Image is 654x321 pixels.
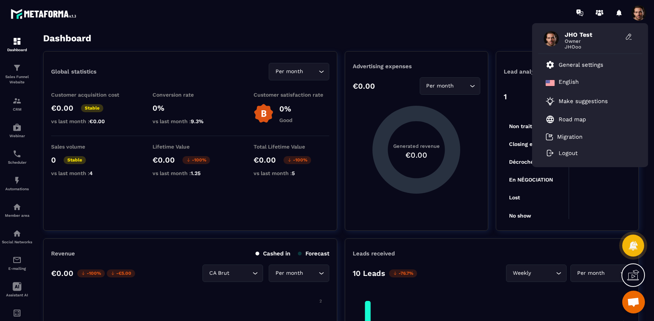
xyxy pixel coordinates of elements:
[2,197,32,223] a: automationsautomationsMember area
[319,299,322,304] tspan: 2
[283,156,311,164] p: -100%
[12,202,22,211] img: automations
[504,92,507,101] p: 1
[509,159,534,165] tspan: Décroché
[274,269,305,277] span: Per month
[2,91,32,117] a: formationformationCRM
[12,63,22,72] img: formation
[191,170,201,176] span: 1.25
[559,98,608,105] p: Make suggestions
[89,118,105,124] span: €0.00
[511,269,533,277] span: Weekly
[51,170,127,176] p: vs last month :
[575,269,606,277] span: Per month
[559,61,603,68] p: General settings
[12,123,22,132] img: automations
[622,291,645,313] div: Open chat
[153,92,228,98] p: Conversion rate
[353,269,385,278] p: 10 Leads
[279,117,293,123] p: Good
[2,213,32,218] p: Member area
[77,269,105,277] p: -100%
[202,265,263,282] div: Search for option
[12,229,22,238] img: social-network
[51,250,75,257] p: Revenue
[51,118,127,124] p: vs last month :
[269,63,329,80] div: Search for option
[456,82,468,90] input: Search for option
[292,170,295,176] span: 5
[254,155,276,164] p: €0.00
[2,74,32,85] p: Sales Funnel Website
[305,269,317,277] input: Search for option
[12,255,22,265] img: email
[12,308,22,318] img: accountant
[191,118,204,124] span: 9.3%
[255,250,290,257] p: Cashed in
[81,104,103,112] p: Stable
[2,223,32,250] a: social-networksocial-networkSocial Networks
[51,155,56,164] p: 0
[606,269,618,277] input: Search for option
[565,31,621,38] span: JHO Test
[153,103,228,113] p: 0%
[64,156,86,164] p: Stable
[2,250,32,276] a: emailemailE-mailing
[269,265,329,282] div: Search for option
[546,115,586,124] a: Road map
[570,265,631,282] div: Search for option
[2,266,32,271] p: E-mailing
[2,160,32,164] p: Scheduler
[559,78,579,88] p: English
[2,144,32,170] a: schedulerschedulerScheduler
[509,123,535,129] tspan: Non traité
[557,133,582,140] p: Migration
[254,92,329,98] p: Customer satisfaction rate
[353,63,480,70] p: Advertising expenses
[51,68,97,75] p: Global statistics
[565,44,621,50] span: JHOoo
[389,269,417,277] p: -76.7%
[565,38,621,44] span: Owner
[546,97,625,106] a: Make suggestions
[509,194,520,200] tspan: Lost
[425,82,456,90] span: Per month
[51,92,127,98] p: Customer acquisition cost
[182,156,210,164] p: -100%
[11,7,79,21] img: logo
[546,133,582,141] a: Migration
[51,103,73,113] p: €0.00
[153,118,228,124] p: vs last month :
[12,176,22,185] img: automations
[2,170,32,197] a: automationsautomationsAutomations
[2,48,32,52] p: Dashboard
[622,299,626,304] tspan: 10
[509,177,553,183] tspan: En NÉGOCIATION
[207,269,231,277] span: CA Brut
[420,77,480,95] div: Search for option
[546,60,603,69] a: General settings
[153,155,175,164] p: €0.00
[2,293,32,297] p: Assistant AI
[12,96,22,105] img: formation
[506,265,567,282] div: Search for option
[12,149,22,158] img: scheduler
[2,240,32,244] p: Social Networks
[51,144,127,150] p: Sales volume
[231,269,251,277] input: Search for option
[2,58,32,91] a: formationformationSales Funnel Website
[559,150,578,157] p: Logout
[298,250,329,257] p: Forecast
[2,107,32,111] p: CRM
[353,81,375,91] p: €0.00
[504,68,567,75] p: Lead analysis
[353,250,395,257] p: Leads received
[305,67,317,76] input: Search for option
[2,187,32,191] p: Automations
[254,144,329,150] p: Total Lifetime Value
[533,269,554,277] input: Search for option
[509,213,531,219] tspan: No show
[12,37,22,46] img: formation
[43,33,91,44] h3: Dashboard
[2,31,32,58] a: formationformationDashboard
